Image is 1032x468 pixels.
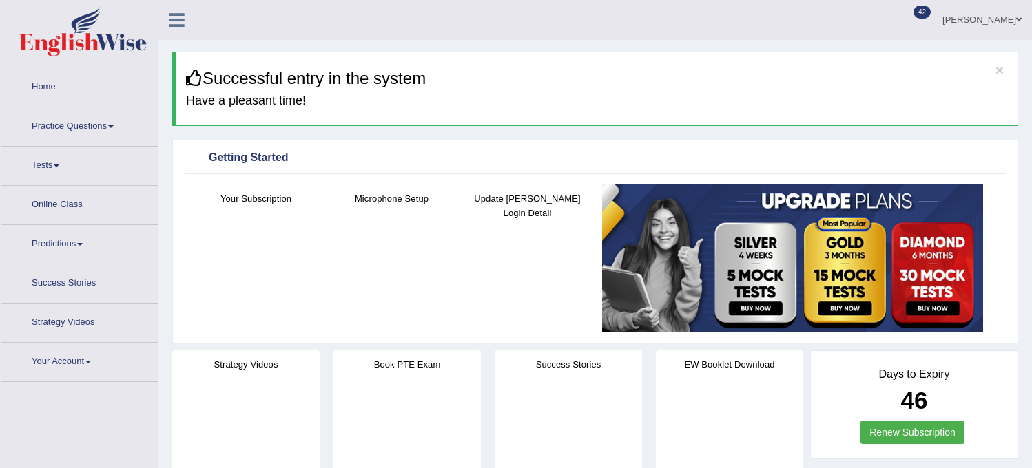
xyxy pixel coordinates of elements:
[172,357,320,372] h4: Strategy Videos
[1,225,158,259] a: Predictions
[995,63,1004,77] button: ×
[186,70,1007,87] h3: Successful entry in the system
[186,94,1007,108] h4: Have a pleasant time!
[1,264,158,299] a: Success Stories
[333,357,481,372] h4: Book PTE Exam
[466,191,588,220] h4: Update [PERSON_NAME] Login Detail
[495,357,642,372] h4: Success Stories
[826,368,1002,381] h4: Days to Expiry
[188,148,1002,169] div: Getting Started
[914,6,931,19] span: 42
[656,357,803,372] h4: EW Booklet Download
[331,191,453,206] h4: Microphone Setup
[1,186,158,220] a: Online Class
[1,107,158,142] a: Practice Questions
[1,68,158,103] a: Home
[602,184,983,332] img: small5.jpg
[1,304,158,338] a: Strategy Videos
[901,387,928,414] b: 46
[195,191,317,206] h4: Your Subscription
[860,421,964,444] a: Renew Subscription
[1,147,158,181] a: Tests
[1,343,158,377] a: Your Account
